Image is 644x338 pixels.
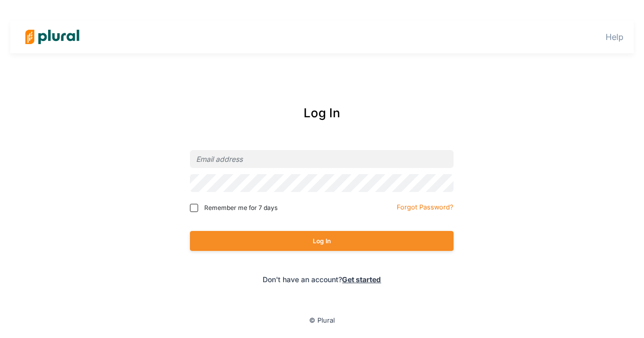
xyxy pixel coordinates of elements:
[146,104,498,122] div: Log In
[342,275,381,284] a: Get started
[204,203,277,213] span: Remember me for 7 days
[397,201,454,212] a: Forgot Password?
[190,231,454,251] button: Log In
[309,316,335,324] small: © Plural
[397,203,454,211] small: Forgot Password?
[190,204,198,212] input: Remember me for 7 days
[16,19,88,55] img: Logo for Plural
[606,32,624,42] a: Help
[146,274,498,285] div: Don't have an account?
[190,150,454,168] input: Email address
